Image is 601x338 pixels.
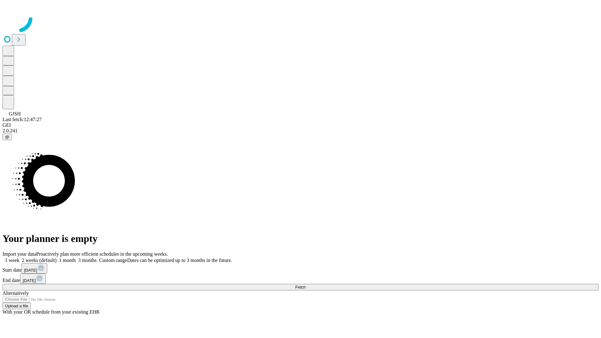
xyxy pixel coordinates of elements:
[3,274,598,284] div: End date
[3,284,598,290] button: Fetch
[24,268,37,273] span: [DATE]
[3,263,598,274] div: Start date
[78,258,97,263] span: 3 months
[3,134,12,140] button: @
[22,258,57,263] span: 2 weeks (default)
[5,258,19,263] span: 1 week
[3,290,29,296] span: Alternatively
[3,303,31,309] button: Upload a file
[3,309,100,315] span: With your OR schedule from your existing EHR
[3,128,598,134] div: 2.0.241
[36,251,168,257] span: Proactively plan more efficient schedules in the upcoming weeks.
[3,233,598,244] h1: Your planner is empty
[127,258,232,263] span: Dates can be optimized up to 3 months in the future.
[5,135,9,139] span: @
[3,122,598,128] div: GEI
[3,117,42,122] span: Last fetch: 12:47:27
[22,263,47,274] button: [DATE]
[99,258,127,263] span: Custom range
[59,258,76,263] span: 1 month
[20,274,46,284] button: [DATE]
[23,278,36,283] span: [DATE]
[9,111,21,116] span: GJSH
[3,251,36,257] span: Import your data
[295,285,306,289] span: Fetch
